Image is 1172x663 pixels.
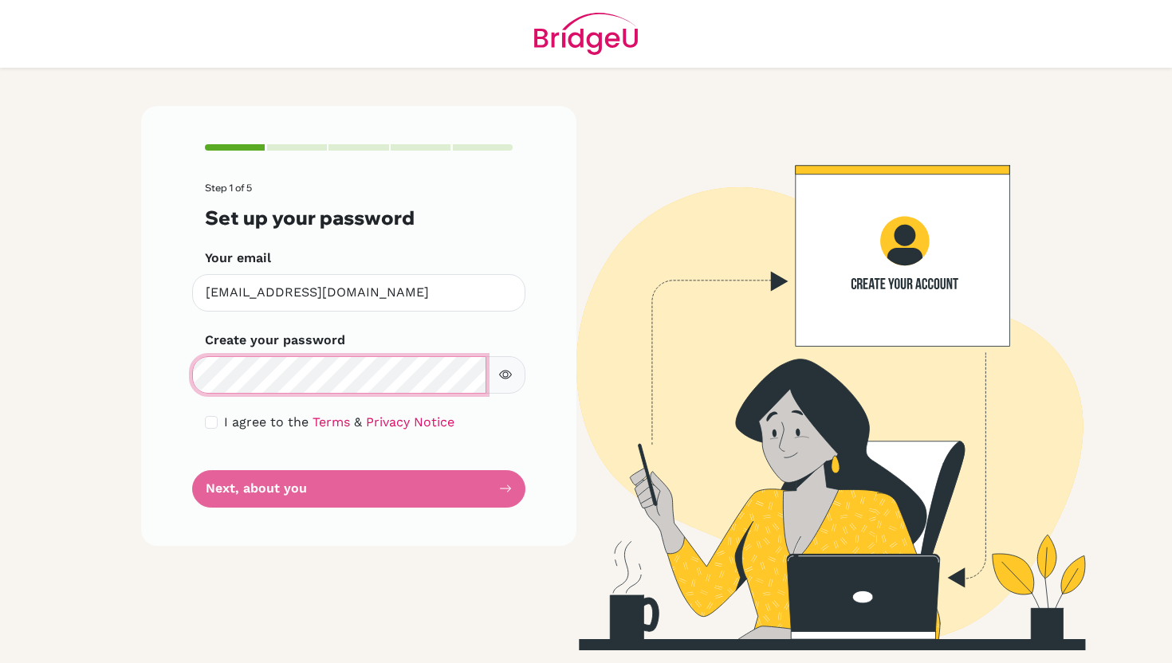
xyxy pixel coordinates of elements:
[354,414,362,430] span: &
[205,331,345,350] label: Create your password
[366,414,454,430] a: Privacy Notice
[224,414,309,430] span: I agree to the
[205,206,513,229] h3: Set up your password
[205,182,252,194] span: Step 1 of 5
[313,414,350,430] a: Terms
[192,274,525,312] input: Insert your email*
[205,249,271,268] label: Your email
